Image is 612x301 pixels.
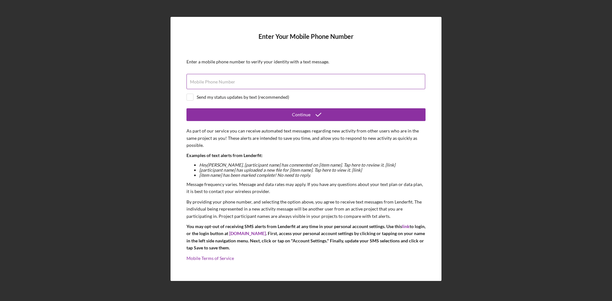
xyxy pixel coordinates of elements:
p: You may opt-out of receiving SMS alerts from Lenderfit at any time in your personal account setti... [186,223,426,252]
p: By providing your phone number, and selecting the option above, you agree to receive text message... [186,198,426,220]
button: Continue [186,108,426,121]
h4: Enter Your Mobile Phone Number [186,33,426,50]
div: Enter a mobile phone number to verify your identity with a text message. [186,59,426,64]
a: Mobile Terms of Service [186,255,234,261]
label: Mobile Phone Number [190,79,235,84]
li: [item name] has been marked complete! No need to reply. [199,173,426,178]
a: link [402,224,410,229]
div: Send my status updates by text (recommended) [197,95,289,100]
p: Examples of text alerts from Lenderfit: [186,152,426,159]
a: [DOMAIN_NAME] [229,231,266,236]
p: Message frequency varies. Message and data rates may apply. If you have any questions about your ... [186,181,426,195]
p: As part of our service you can receive automated text messages regarding new activity from other ... [186,127,426,149]
li: Hey [PERSON_NAME] , [participant name] has commented on [item name]. Tap here to review it. [link] [199,162,426,168]
li: [participant name] has uploaded a new file for [item name]. Tap here to view it. [link] [199,168,426,173]
div: Continue [292,108,310,121]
